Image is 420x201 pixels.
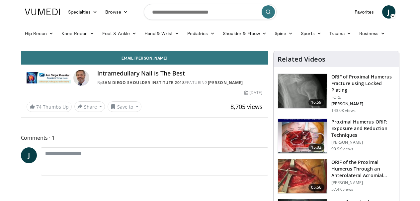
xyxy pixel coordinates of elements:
[351,5,378,19] a: Favorites
[74,101,105,112] button: Share
[97,80,263,86] div: By FEATURING
[57,27,98,40] a: Knee Recon
[208,80,243,85] a: [PERSON_NAME]
[25,9,60,15] img: VuMedi Logo
[27,102,72,112] a: 74 Thumbs Up
[331,140,395,145] p: [PERSON_NAME]
[278,74,395,113] a: 16:59 ORIF of Proximal Humerus Fracture using Locked Plating FORE [PERSON_NAME] 143.0K views
[331,108,356,113] p: 143.0K views
[331,101,395,107] p: [PERSON_NAME]
[331,187,353,192] p: 57.4K views
[297,27,325,40] a: Sports
[331,159,395,179] h3: ORIF of the Proximal Humerus Through an Anterolateral Acromial Appro…
[308,184,324,191] span: 05:56
[325,27,356,40] a: Trauma
[101,5,132,19] a: Browse
[331,95,395,100] p: FORE
[355,27,389,40] a: Business
[382,5,395,19] a: J
[278,159,327,194] img: gardner_3.png.150x105_q85_crop-smart_upscale.jpg
[244,90,262,96] div: [DATE]
[278,159,395,194] a: 05:56 ORIF of the Proximal Humerus Through an Anterolateral Acromial Appro… [PERSON_NAME] 57.4K v...
[21,27,58,40] a: Hip Recon
[230,103,263,111] span: 8,705 views
[219,27,271,40] a: Shoulder & Elbow
[278,119,327,153] img: gardener_hum_1.png.150x105_q85_crop-smart_upscale.jpg
[183,27,219,40] a: Pediatrics
[64,5,102,19] a: Specialties
[271,27,297,40] a: Spine
[98,27,140,40] a: Foot & Ankle
[278,119,395,154] a: 15:02 Proximal Humerus ORIF: Exposure and Reduction Techniques [PERSON_NAME] 90.9K views
[331,119,395,138] h3: Proximal Humerus ORIF: Exposure and Reduction Techniques
[97,70,263,77] h4: Intramedullary Nail is The Best
[144,4,277,20] input: Search topics, interventions
[21,51,268,65] a: Email [PERSON_NAME]
[108,101,141,112] button: Save to
[278,74,327,108] img: Mighell_-_Locked_Plating_for_Proximal_Humerus_Fx_100008672_2.jpg.150x105_q85_crop-smart_upscale.jpg
[331,180,395,185] p: [PERSON_NAME]
[278,55,325,63] h4: Related Videos
[73,70,89,86] img: Avatar
[36,104,42,110] span: 74
[140,27,183,40] a: Hand & Wrist
[27,70,71,86] img: San Diego Shoulder Institute 2018
[308,144,324,151] span: 15:02
[331,146,353,152] p: 90.9K views
[21,133,268,142] span: Comments 1
[331,74,395,93] h3: ORIF of Proximal Humerus Fracture using Locked Plating
[21,147,37,163] a: J
[102,80,185,85] a: San Diego Shoulder Institute 2018
[308,99,324,106] span: 16:59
